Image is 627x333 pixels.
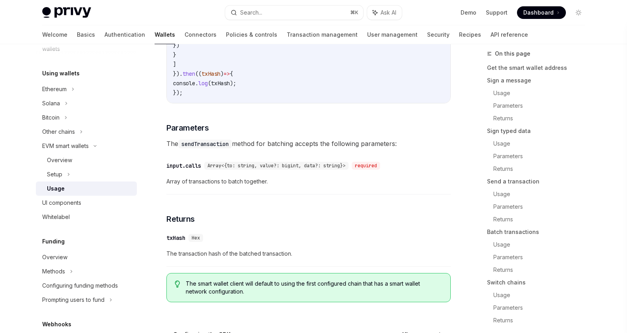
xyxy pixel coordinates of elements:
[42,198,81,208] div: UI components
[226,25,277,44] a: Policies & controls
[493,150,591,163] a: Parameters
[487,226,591,238] a: Batch transactions
[166,122,209,133] span: Parameters
[207,163,345,169] span: Array<{to: string, value?: bigint, data?: string}>
[36,250,137,264] a: Overview
[493,264,591,276] a: Returns
[47,184,65,193] div: Usage
[493,301,591,314] a: Parameters
[42,281,118,290] div: Configuring funding methods
[487,62,591,74] a: Get the smart wallet address
[36,181,137,196] a: Usage
[220,70,224,77] span: )
[225,6,363,20] button: Search...⌘K
[202,70,220,77] span: txHash
[173,51,176,58] span: }
[42,69,80,78] h5: Using wallets
[224,70,230,77] span: =>
[42,127,75,137] div: Other chains
[367,6,402,20] button: Ask AI
[287,25,358,44] a: Transaction management
[47,155,72,165] div: Overview
[36,153,137,167] a: Overview
[352,162,380,170] div: required
[493,314,591,327] a: Returns
[208,80,211,87] span: (
[493,251,591,264] a: Parameters
[36,279,137,293] a: Configuring funding methods
[42,7,91,18] img: light logo
[195,70,202,77] span: ((
[42,267,65,276] div: Methods
[487,175,591,188] a: Send a transaction
[195,80,198,87] span: .
[178,140,232,148] code: sendTransaction
[47,170,62,179] div: Setup
[523,9,554,17] span: Dashboard
[230,70,233,77] span: {
[493,289,591,301] a: Usage
[487,276,591,289] a: Switch chains
[36,196,137,210] a: UI components
[173,70,183,77] span: }).
[183,70,195,77] span: then
[517,6,566,19] a: Dashboard
[427,25,450,44] a: Security
[42,25,67,44] a: Welcome
[367,25,418,44] a: User management
[198,80,208,87] span: log
[166,138,451,149] span: The method for batching accepts the following parameters:
[459,25,481,44] a: Recipes
[493,87,591,99] a: Usage
[487,74,591,87] a: Sign a message
[493,112,591,125] a: Returns
[36,210,137,224] a: Whitelabel
[42,113,60,122] div: Bitcoin
[186,280,442,296] span: The smart wallet client will default to using the first configured chain that has a smart wallet ...
[166,177,451,186] span: Array of transactions to batch together.
[493,213,591,226] a: Returns
[230,80,236,87] span: );
[42,237,65,246] h5: Funding
[486,9,508,17] a: Support
[173,42,179,49] span: })
[493,188,591,200] a: Usage
[487,125,591,137] a: Sign typed data
[493,163,591,175] a: Returns
[493,137,591,150] a: Usage
[173,89,183,96] span: });
[42,99,60,108] div: Solana
[211,80,230,87] span: txHash
[495,49,530,58] span: On this page
[42,295,104,305] div: Prompting users to fund
[155,25,175,44] a: Wallets
[42,212,70,222] div: Whitelabel
[42,84,67,94] div: Ethereum
[166,213,195,224] span: Returns
[461,9,476,17] a: Demo
[192,235,200,241] span: Hex
[491,25,528,44] a: API reference
[185,25,216,44] a: Connectors
[42,320,71,329] h5: Webhooks
[77,25,95,44] a: Basics
[240,8,262,17] div: Search...
[173,61,176,68] span: ]
[381,9,396,17] span: Ask AI
[42,253,67,262] div: Overview
[493,238,591,251] a: Usage
[166,162,201,170] div: input.calls
[104,25,145,44] a: Authentication
[493,200,591,213] a: Parameters
[350,9,358,16] span: ⌘ K
[166,249,451,258] span: The transaction hash of the batched transaction.
[493,99,591,112] a: Parameters
[42,141,89,151] div: EVM smart wallets
[175,281,180,288] svg: Tip
[166,234,185,242] div: txHash
[173,80,195,87] span: console
[572,6,585,19] button: Toggle dark mode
